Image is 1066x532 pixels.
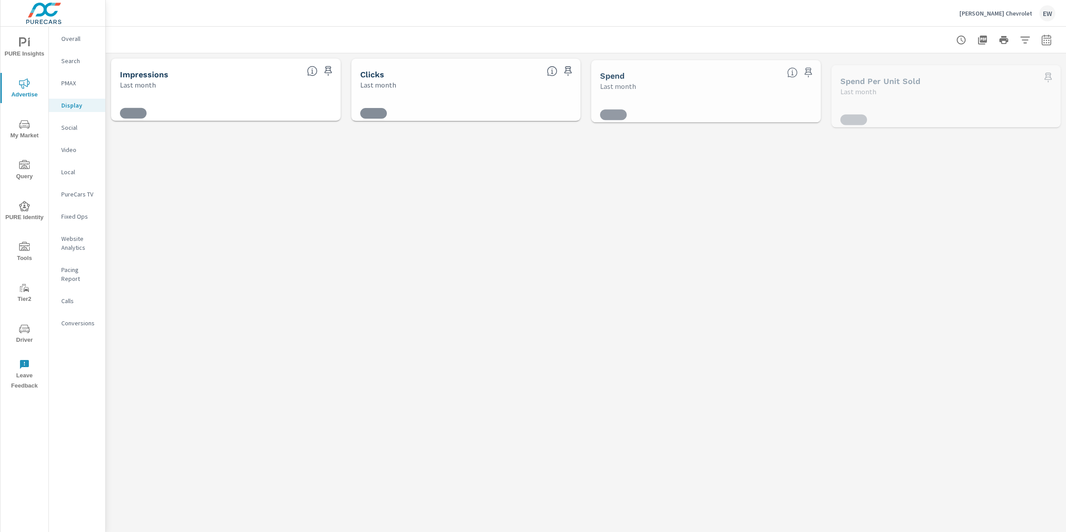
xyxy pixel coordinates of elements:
[974,31,991,49] button: "Export Report to PDF"
[600,71,624,80] h5: Spend
[3,37,46,59] span: PURE Insights
[49,263,105,285] div: Pacing Report
[120,80,156,90] p: Last month
[61,296,98,305] p: Calls
[61,34,98,43] p: Overall
[61,79,98,88] p: PMAX
[3,359,46,391] span: Leave Feedback
[0,27,48,395] div: nav menu
[3,78,46,100] span: Advertise
[840,76,920,86] h5: Spend Per Unit Sold
[61,190,98,199] p: PureCars TV
[49,143,105,156] div: Video
[120,70,168,79] h5: Impressions
[959,9,1032,17] p: [PERSON_NAME] Chevrolet
[49,99,105,112] div: Display
[801,65,815,80] span: Save this to your personalized report
[61,212,98,221] p: Fixed Ops
[1041,71,1055,85] span: Save this to your personalized report
[49,188,105,201] div: PureCars TV
[61,56,98,65] p: Search
[49,294,105,308] div: Calls
[547,66,557,76] span: The number of times an ad was clicked by a consumer.
[561,64,575,78] span: Save this to your personalized report
[49,210,105,223] div: Fixed Ops
[1039,5,1055,21] div: EW
[49,76,105,90] div: PMAX
[61,168,98,176] p: Local
[1016,31,1034,49] button: Apply Filters
[360,70,384,79] h5: Clicks
[600,81,636,92] p: Last month
[61,145,98,154] p: Video
[61,319,98,328] p: Conversions
[3,242,46,264] span: Tools
[995,31,1013,49] button: Print Report
[61,123,98,132] p: Social
[360,80,396,90] p: Last month
[3,119,46,141] span: My Market
[787,67,798,78] span: The amount of money spent on advertising during the period.
[49,54,105,68] div: Search
[49,32,105,45] div: Overall
[3,324,46,345] span: Driver
[3,283,46,304] span: Tier2
[49,165,105,179] div: Local
[3,201,46,223] span: PURE Identity
[49,232,105,254] div: Website Analytics
[49,316,105,330] div: Conversions
[61,101,98,110] p: Display
[840,86,876,97] p: Last month
[61,265,98,283] p: Pacing Report
[1038,31,1055,49] button: Select Date Range
[61,234,98,252] p: Website Analytics
[49,121,105,134] div: Social
[3,160,46,182] span: Query
[307,66,318,76] span: The number of times an ad was shown on your behalf.
[321,64,335,78] span: Save this to your personalized report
